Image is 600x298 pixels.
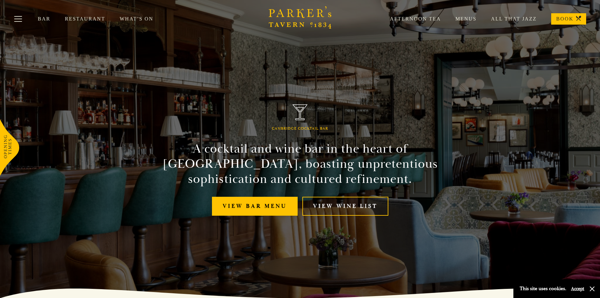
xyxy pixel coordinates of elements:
button: Close and accept [589,286,595,292]
a: View bar menu [212,197,298,216]
img: Parker's Tavern Brasserie Cambridge [293,104,308,120]
p: This site uses cookies. [520,284,566,293]
h2: A cocktail and wine bar in the heart of [GEOGRAPHIC_DATA], boasting unpretentious sophistication ... [157,141,444,187]
h1: Cambridge Cocktail Bar [272,126,328,131]
a: View Wine List [302,197,388,216]
button: Accept [571,286,584,292]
